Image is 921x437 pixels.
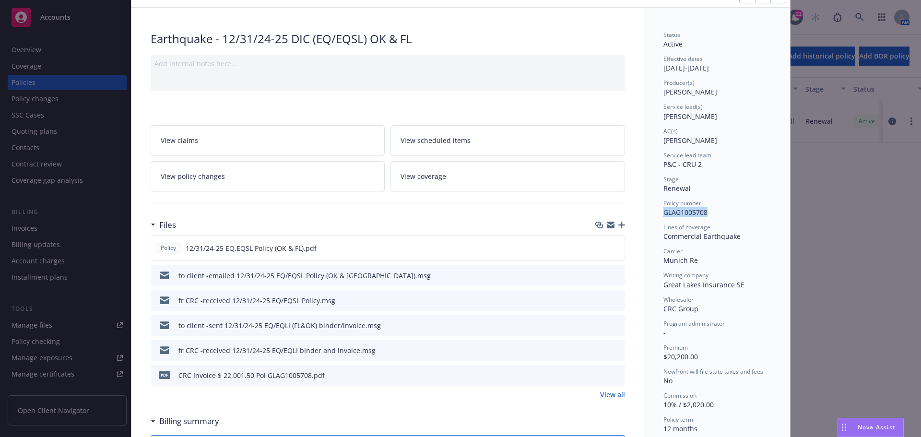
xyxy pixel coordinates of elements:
span: GLAG1005708 [663,208,708,217]
button: Nova Assist [838,418,904,437]
div: Billing summary [151,415,219,427]
h3: Files [159,219,176,231]
span: Status [663,31,680,39]
span: Carrier [663,247,683,255]
span: Commission [663,391,697,400]
span: View scheduled items [401,135,471,145]
button: preview file [612,243,621,253]
span: Service lead(s) [663,103,703,111]
span: AC(s) [663,127,678,135]
span: Writing company [663,271,708,279]
div: Add internal notes here... [154,59,621,69]
span: Producer(s) [663,79,695,87]
span: CRC Group [663,304,698,313]
div: fr CRC -received 12/31/24-25 EQ/EQSL Policy.msg [178,295,335,306]
button: preview file [613,271,621,281]
span: pdf [159,371,170,378]
div: fr CRC -received 12/31/24-25 EQ/EQLI binder and invoice.msg [178,345,376,355]
span: Nova Assist [858,423,896,431]
span: Policy number [663,199,701,207]
button: download file [597,295,605,306]
span: Effective dates [663,55,703,63]
div: Files [151,219,176,231]
span: Service lead team [663,151,711,159]
button: preview file [613,345,621,355]
span: [PERSON_NAME] [663,112,717,121]
span: Policy term [663,415,693,424]
span: Wholesaler [663,295,694,304]
a: View claims [151,125,385,155]
button: download file [597,345,605,355]
button: preview file [613,370,621,380]
span: Great Lakes Insurance SE [663,280,744,289]
div: Drag to move [838,418,850,437]
span: 10% / $2,020.00 [663,400,714,409]
span: View policy changes [161,171,225,181]
button: download file [597,271,605,281]
h3: Billing summary [159,415,219,427]
a: View policy changes [151,161,385,191]
span: Program administrator [663,319,725,328]
span: Commercial Earthquake [663,232,741,241]
span: Active [663,39,683,48]
div: [DATE] - [DATE] [663,55,771,73]
span: View claims [161,135,198,145]
button: preview file [613,320,621,331]
span: Premium [663,343,688,352]
button: download file [597,243,604,253]
span: Lines of coverage [663,223,710,231]
span: 12 months [663,424,697,433]
a: View all [600,390,625,400]
span: Renewal [663,184,691,193]
a: View coverage [390,161,625,191]
span: [PERSON_NAME] [663,136,717,145]
span: 12/31/24-25 EQ,EQSL Policy (OK & FL).pdf [186,243,317,253]
span: Stage [663,175,679,183]
button: download file [597,320,605,331]
span: Newfront will file state taxes and fees [663,367,763,376]
span: View coverage [401,171,446,181]
span: [PERSON_NAME] [663,87,717,96]
a: View scheduled items [390,125,625,155]
span: P&C - CRU 2 [663,160,702,169]
div: CRC Invoice $ 22,001.50 Pol GLAG1005708.pdf [178,370,325,380]
div: to client -sent 12/31/24-25 EQ/EQLI (FL&OK) binder/invoice.msg [178,320,381,331]
span: - [663,328,666,337]
button: preview file [613,295,621,306]
div: Earthquake - 12/31/24-25 DIC (EQ/EQSL) OK & FL [151,31,625,47]
span: No [663,376,673,385]
span: Munich Re [663,256,698,265]
span: $20,200.00 [663,352,698,361]
div: to client -emailed 12/31/24-25 EQ/EQSL Policy (OK & [GEOGRAPHIC_DATA]).msg [178,271,431,281]
span: Policy [159,244,178,252]
button: download file [597,370,605,380]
